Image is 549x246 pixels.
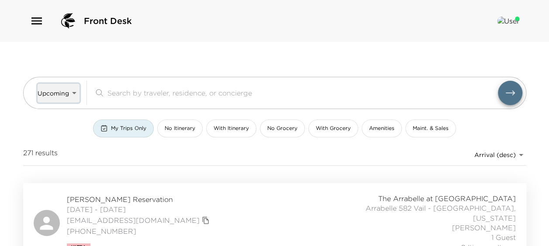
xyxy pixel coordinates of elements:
[200,214,212,226] button: copy primary member email
[323,203,516,223] span: Arrabelle 582 Vail - [GEOGRAPHIC_DATA], [US_STATE]
[206,120,256,137] button: With Itinerary
[107,88,498,98] input: Search by traveler, residence, or concierge
[405,120,456,137] button: Maint. & Sales
[23,148,58,162] span: 271 results
[452,223,516,232] span: [PERSON_NAME]
[413,125,449,132] span: Maint. & Sales
[362,120,402,137] button: Amenities
[260,120,305,137] button: No Grocery
[497,17,519,25] img: User
[67,195,212,204] span: [PERSON_NAME] Reservation
[369,125,394,132] span: Amenities
[67,205,212,214] span: [DATE] - [DATE]
[93,120,154,137] button: My Trips Only
[111,125,146,132] span: My Trips Only
[267,125,297,132] span: No Grocery
[67,226,212,236] span: [PHONE_NUMBER]
[491,232,516,242] span: 1 Guest
[474,151,516,159] span: Arrival (desc)
[157,120,203,137] button: No Itinerary
[58,10,79,31] img: logo
[214,125,249,132] span: With Itinerary
[308,120,358,137] button: With Grocery
[316,125,351,132] span: With Grocery
[38,89,69,97] span: Upcoming
[378,194,516,203] span: The Arrabelle at [GEOGRAPHIC_DATA]
[84,15,132,27] span: Front Desk
[67,215,200,225] a: [EMAIL_ADDRESS][DOMAIN_NAME]
[165,125,195,132] span: No Itinerary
